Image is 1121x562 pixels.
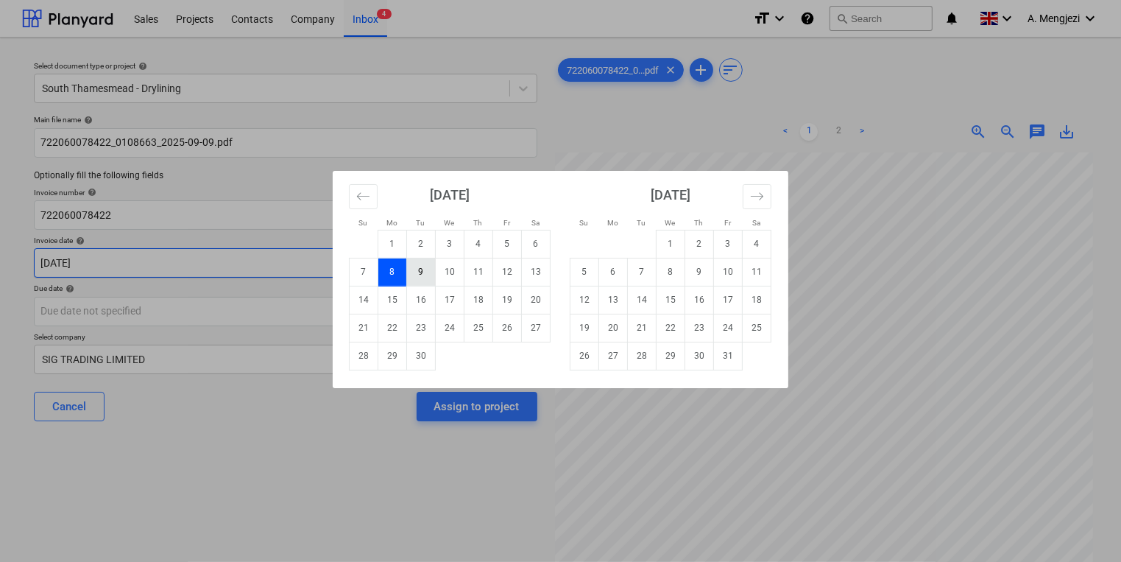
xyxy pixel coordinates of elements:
td: Sunday, October 19, 2025 [570,314,599,342]
td: Tuesday, October 28, 2025 [628,342,657,370]
small: Mo [607,219,618,227]
td: Friday, October 17, 2025 [714,286,743,314]
td: Wednesday, October 8, 2025 [657,258,685,286]
td: Saturday, October 4, 2025 [743,230,771,258]
td: Friday, October 10, 2025 [714,258,743,286]
td: Saturday, October 11, 2025 [743,258,771,286]
td: Wednesday, September 3, 2025 [436,230,464,258]
td: Sunday, October 26, 2025 [570,342,599,370]
td: Monday, September 22, 2025 [378,314,407,342]
td: Saturday, September 6, 2025 [522,230,551,258]
small: Mo [386,219,397,227]
td: Thursday, October 23, 2025 [685,314,714,342]
td: Friday, September 19, 2025 [493,286,522,314]
td: Monday, October 27, 2025 [599,342,628,370]
small: Su [580,219,589,227]
td: Sunday, September 14, 2025 [350,286,378,314]
td: Friday, October 3, 2025 [714,230,743,258]
td: Friday, September 5, 2025 [493,230,522,258]
td: Tuesday, September 2, 2025 [407,230,436,258]
small: Sa [752,219,760,227]
small: Sa [531,219,540,227]
strong: [DATE] [430,187,470,203]
small: Fr [724,219,731,227]
td: Selected. Monday, September 8, 2025 [378,258,407,286]
small: We [445,219,455,227]
td: Sunday, October 12, 2025 [570,286,599,314]
td: Tuesday, September 30, 2025 [407,342,436,370]
td: Tuesday, September 16, 2025 [407,286,436,314]
td: Thursday, October 9, 2025 [685,258,714,286]
strong: [DATE] [651,187,690,203]
td: Saturday, October 18, 2025 [743,286,771,314]
td: Monday, October 20, 2025 [599,314,628,342]
td: Friday, September 26, 2025 [493,314,522,342]
td: Monday, September 29, 2025 [378,342,407,370]
small: Tu [637,219,646,227]
td: Saturday, September 13, 2025 [522,258,551,286]
td: Sunday, October 5, 2025 [570,258,599,286]
td: Friday, October 24, 2025 [714,314,743,342]
td: Saturday, October 25, 2025 [743,314,771,342]
td: Thursday, October 16, 2025 [685,286,714,314]
td: Wednesday, September 17, 2025 [436,286,464,314]
td: Thursday, September 11, 2025 [464,258,493,286]
td: Tuesday, September 23, 2025 [407,314,436,342]
button: Move backward to switch to the previous month. [349,184,378,209]
small: Th [474,219,483,227]
td: Sunday, September 28, 2025 [350,342,378,370]
td: Tuesday, October 7, 2025 [628,258,657,286]
td: Monday, October 13, 2025 [599,286,628,314]
td: Saturday, September 20, 2025 [522,286,551,314]
td: Saturday, September 27, 2025 [522,314,551,342]
td: Tuesday, October 14, 2025 [628,286,657,314]
div: Calendar [333,171,788,388]
td: Sunday, September 21, 2025 [350,314,378,342]
td: Monday, September 15, 2025 [378,286,407,314]
iframe: Chat Widget [1047,491,1121,562]
td: Wednesday, September 10, 2025 [436,258,464,286]
td: Wednesday, October 22, 2025 [657,314,685,342]
button: Move forward to switch to the next month. [743,184,771,209]
td: Wednesday, October 15, 2025 [657,286,685,314]
td: Wednesday, September 24, 2025 [436,314,464,342]
small: Tu [417,219,425,227]
td: Wednesday, October 29, 2025 [657,342,685,370]
small: Fr [503,219,510,227]
td: Monday, September 1, 2025 [378,230,407,258]
small: We [665,219,676,227]
td: Thursday, September 4, 2025 [464,230,493,258]
td: Tuesday, October 21, 2025 [628,314,657,342]
td: Wednesday, October 1, 2025 [657,230,685,258]
small: Th [695,219,704,227]
td: Thursday, October 30, 2025 [685,342,714,370]
td: Monday, October 6, 2025 [599,258,628,286]
td: Sunday, September 7, 2025 [350,258,378,286]
td: Thursday, October 2, 2025 [685,230,714,258]
td: Friday, September 12, 2025 [493,258,522,286]
td: Thursday, September 18, 2025 [464,286,493,314]
td: Tuesday, September 9, 2025 [407,258,436,286]
td: Friday, October 31, 2025 [714,342,743,370]
td: Thursday, September 25, 2025 [464,314,493,342]
small: Su [359,219,368,227]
